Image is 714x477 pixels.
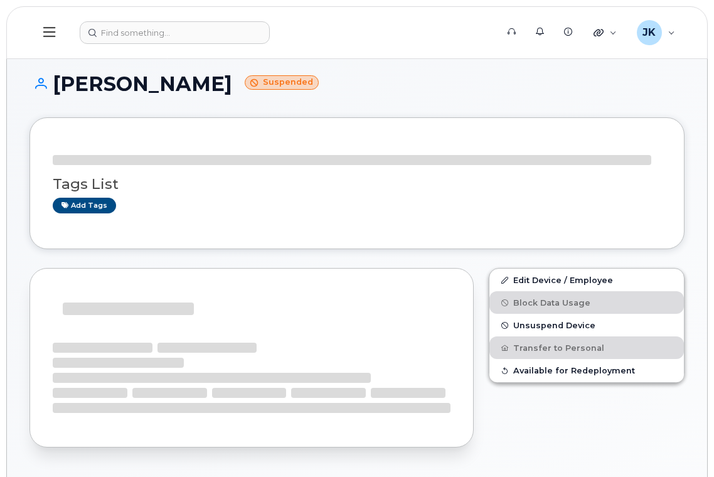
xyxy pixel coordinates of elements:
[489,314,684,336] button: Unsuspend Device
[489,336,684,359] button: Transfer to Personal
[489,291,684,314] button: Block Data Usage
[29,73,685,95] h1: [PERSON_NAME]
[245,75,319,90] small: Suspended
[513,366,635,375] span: Available for Redeployment
[53,198,116,213] a: Add tags
[513,321,595,330] span: Unsuspend Device
[489,269,684,291] a: Edit Device / Employee
[53,176,661,192] h3: Tags List
[489,359,684,382] button: Available for Redeployment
